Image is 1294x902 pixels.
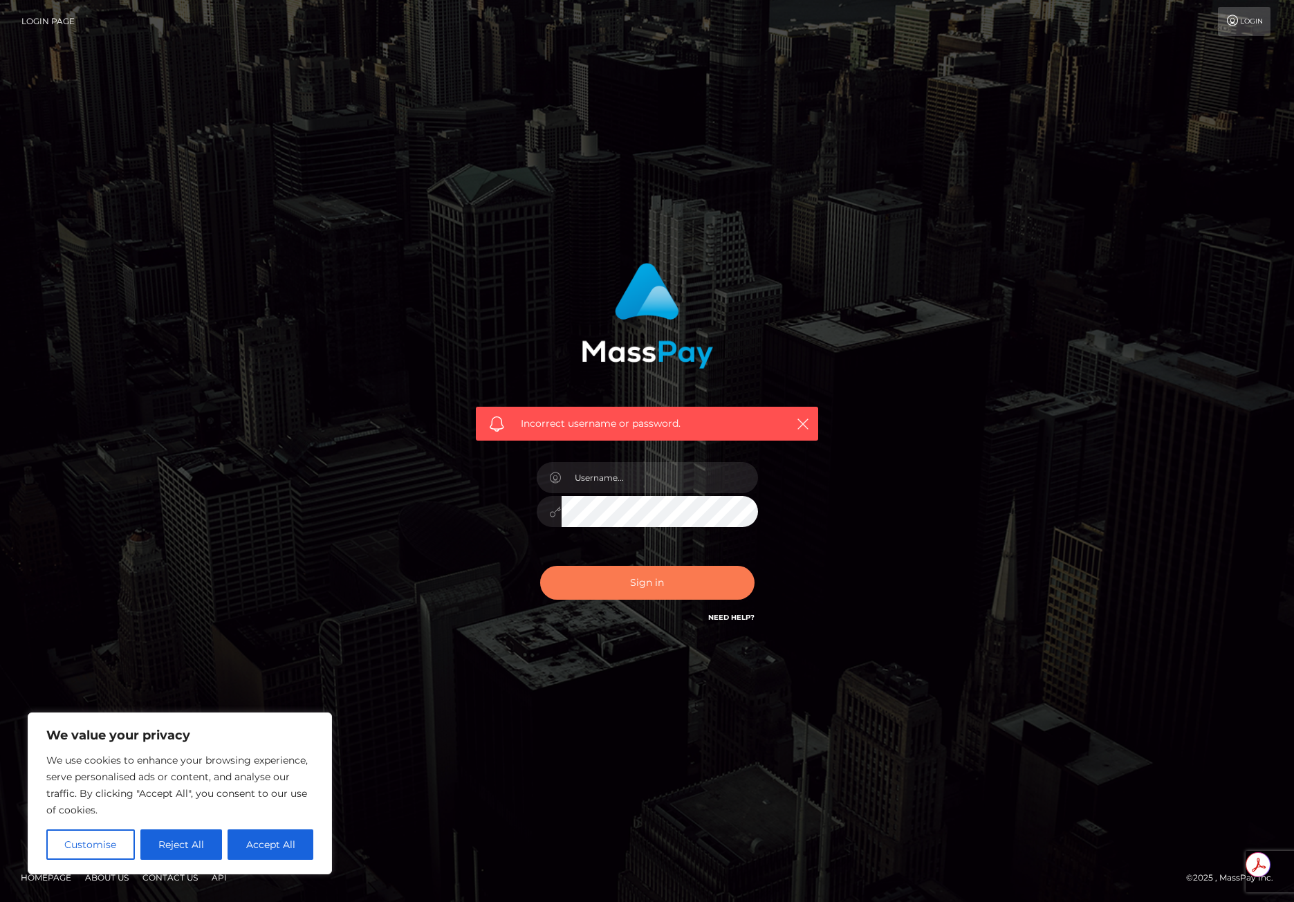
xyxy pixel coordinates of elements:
[46,829,135,860] button: Customise
[137,867,203,888] a: Contact Us
[540,566,755,600] button: Sign in
[46,752,313,818] p: We use cookies to enhance your browsing experience, serve personalised ads or content, and analys...
[80,867,134,888] a: About Us
[46,727,313,744] p: We value your privacy
[582,263,713,369] img: MassPay Login
[21,7,75,36] a: Login Page
[15,867,77,888] a: Homepage
[28,712,332,874] div: We value your privacy
[1218,7,1270,36] a: Login
[228,829,313,860] button: Accept All
[708,613,755,622] a: Need Help?
[1186,870,1284,885] div: © 2025 , MassPay Inc.
[206,867,232,888] a: API
[140,829,223,860] button: Reject All
[521,416,773,431] span: Incorrect username or password.
[562,462,758,493] input: Username...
